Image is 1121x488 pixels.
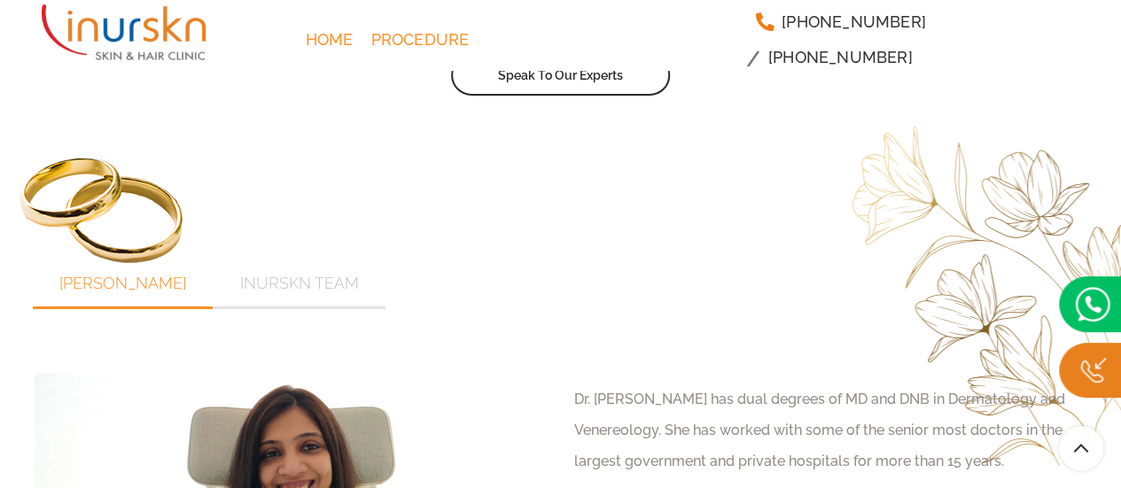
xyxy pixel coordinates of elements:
span: [PHONE_NUMBER] [768,50,913,66]
span: Dr. [PERSON_NAME] has dual degrees of MD and DNB in Dermatology and Venereology. She has worked w... [574,391,1065,469]
a: Scroll To Top [1059,426,1103,470]
a: [PHONE_NUMBER] [746,4,935,40]
span: Home [306,32,354,48]
a: Procedure [362,22,478,58]
span: [PERSON_NAME] [59,271,186,295]
span: Procedure [370,32,469,48]
span: InUrSkn Team [240,271,359,295]
a: [PHONE_NUMBER] [759,40,922,75]
a: Home [297,22,362,58]
a: [PERSON_NAME] [33,259,213,306]
a: InUrSkn Team [214,259,385,306]
span: [PHONE_NUMBER] [782,14,926,30]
